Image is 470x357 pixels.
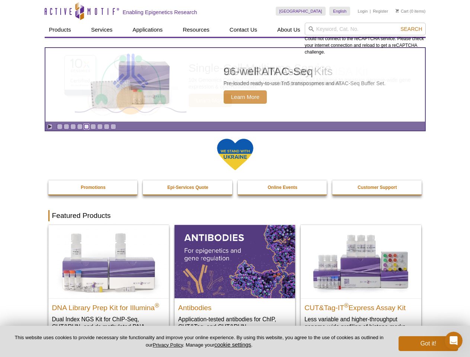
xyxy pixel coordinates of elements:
[175,225,295,298] img: All Antibodies
[224,66,386,77] h2: 96-well ATAC-Seq
[178,315,291,331] p: Application-tested antibodies for ChIP, CUT&Tag, and CUT&RUN.
[214,341,251,348] button: cookie settings
[225,23,262,37] a: Contact Us
[52,315,165,338] p: Dual Index NGS Kit for ChIP-Seq, CUT&RUN, and ds methylated DNA assays.
[396,9,409,14] a: Cart
[155,302,159,308] sup: ®
[111,124,116,129] a: Go to slide 9
[128,23,167,37] a: Applications
[70,124,76,129] a: Go to slide 3
[305,23,426,35] input: Keyword, Cat. No.
[301,225,421,338] a: CUT&Tag-IT® Express Assay Kit CUT&Tag-IT®Express Assay Kit Less variable and higher-throughput ge...
[77,124,83,129] a: Go to slide 4
[396,9,399,13] img: Your Cart
[45,48,425,122] article: 96-well ATAC-Seq
[143,180,233,194] a: Epi-Services Quote
[238,180,328,194] a: Online Events
[268,185,297,190] strong: Online Events
[123,9,197,16] h2: Enabling Epigenetics Research
[153,342,183,348] a: Privacy Policy
[329,7,350,16] a: English
[81,185,106,190] strong: Promotions
[45,23,76,37] a: Products
[217,138,254,171] img: We Stand With Ukraine
[301,225,421,298] img: CUT&Tag-IT® Express Assay Kit
[276,7,326,16] a: [GEOGRAPHIC_DATA]
[178,300,291,312] h2: Antibodies
[304,315,418,331] p: Less variable and higher-throughput genome-wide profiling of histone marks​.
[400,26,422,32] span: Search
[64,124,69,129] a: Go to slide 2
[358,9,368,14] a: Login
[304,300,418,312] h2: CUT&Tag-IT Express Assay Kit
[47,124,52,129] a: Toggle autoplay
[12,334,386,348] p: This website uses cookies to provide necessary site functionality and improve your online experie...
[396,7,426,16] li: (0 items)
[167,185,208,190] strong: Epi-Services Quote
[273,23,305,37] a: About Us
[48,225,169,345] a: DNA Library Prep Kit for Illumina DNA Library Prep Kit for Illumina® Dual Index NGS Kit for ChIP-...
[373,9,388,14] a: Register
[52,300,165,312] h2: DNA Library Prep Kit for Illumina
[332,180,422,194] a: Customer Support
[48,225,169,298] img: DNA Library Prep Kit for Illumina
[370,7,371,16] li: |
[84,57,177,113] img: Active Motif Kit photo
[305,23,426,55] div: Could not connect to the reCAPTCHA service. Please check your internet connection and reload to g...
[224,90,267,104] span: Learn More
[45,48,425,122] a: Active Motif Kit photo 96-well ATAC-Seq Pre-loaded ready-to-use Tn5 transposomes and ATAC-Seq Buf...
[398,26,424,32] button: Search
[57,124,63,129] a: Go to slide 1
[48,180,138,194] a: Promotions
[344,302,349,308] sup: ®
[224,80,386,87] p: Pre-loaded ready-to-use Tn5 transposomes and ATAC-Seq Buffer Set.
[84,124,89,129] a: Go to slide 5
[48,210,422,221] h2: Featured Products
[358,185,397,190] strong: Customer Support
[445,332,463,350] iframe: Intercom live chat
[104,124,109,129] a: Go to slide 8
[97,124,103,129] a: Go to slide 7
[175,225,295,338] a: All Antibodies Antibodies Application-tested antibodies for ChIP, CUT&Tag, and CUT&RUN.
[87,23,117,37] a: Services
[90,124,96,129] a: Go to slide 6
[399,336,458,351] button: Got it!
[178,23,214,37] a: Resources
